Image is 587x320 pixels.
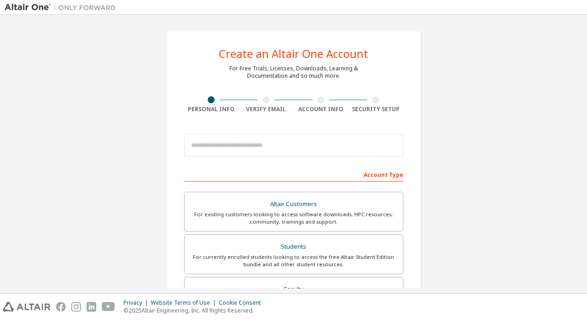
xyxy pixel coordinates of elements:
[124,299,151,307] div: Privacy
[294,106,349,113] div: Account Info
[219,48,368,59] div: Create an Altair One Account
[87,302,96,312] img: linkedin.svg
[348,106,403,113] div: Security Setup
[71,302,81,312] img: instagram.svg
[184,167,403,182] div: Account Type
[151,299,219,307] div: Website Terms of Use
[190,211,397,226] div: For existing customers looking to access software downloads, HPC resources, community, trainings ...
[102,302,115,312] img: youtube.svg
[190,253,397,268] div: For currently enrolled students looking to access the free Altair Student Edition bundle and all ...
[219,299,266,307] div: Cookie Consent
[184,106,239,113] div: Personal Info
[239,106,294,113] div: Verify Email
[190,240,397,253] div: Students
[190,198,397,211] div: Altair Customers
[229,65,358,80] div: For Free Trials, Licenses, Downloads, Learning & Documentation and so much more.
[5,3,120,12] img: Altair One
[56,302,66,312] img: facebook.svg
[3,302,50,312] img: altair_logo.svg
[124,307,266,314] p: © 2025 Altair Engineering, Inc. All Rights Reserved.
[190,283,397,296] div: Faculty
